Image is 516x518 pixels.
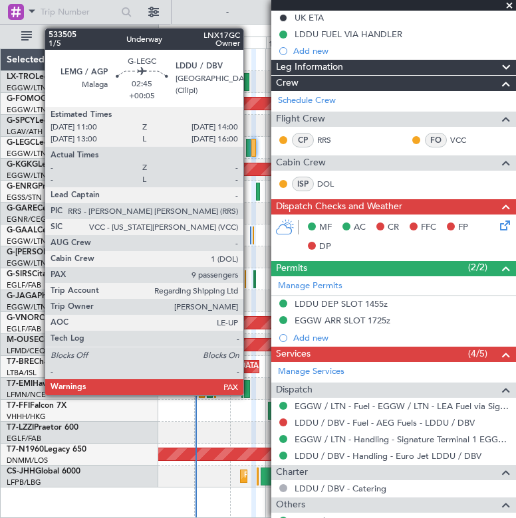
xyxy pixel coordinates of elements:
a: G-VNORChallenger 650 [7,314,96,322]
a: Manage Services [278,365,344,379]
span: Flight Crew [276,112,325,127]
a: EGLF/FAB [7,324,41,334]
a: EGGW / LTN - Handling - Signature Terminal 1 EGGW / LTN [295,434,509,445]
div: EGGW ARR SLOT 1725z [295,315,390,326]
span: G-LEGC [7,139,35,147]
a: VCC [450,134,480,146]
a: RRS [317,134,347,146]
a: LGAV/ATH [7,127,43,137]
a: CS-JHHGlobal 6000 [7,468,80,475]
a: EGGW/LTN [7,83,47,93]
a: LFPB/LBG [7,477,41,487]
span: DP [319,240,331,254]
a: G-JAGAPhenom 300 [7,292,84,300]
span: Services [276,347,311,362]
div: Add new [293,45,509,56]
div: [DATE] [161,27,184,38]
a: Manage Permits [278,280,342,293]
a: G-ENRGPraetor 600 [7,183,82,191]
span: MF [319,221,332,234]
a: LX-TROLegacy 650 [7,73,78,81]
span: CR [388,221,399,234]
div: ISP [292,177,314,191]
a: EGLF/FAB [7,434,41,444]
a: EGGW/LTN [7,171,47,181]
div: Planned Maint [213,225,261,245]
div: 13 [158,37,194,48]
span: G-ENRG [7,183,38,191]
a: M-OUSECitation Mustang [7,336,103,344]
div: LDDU FUEL VIA HANDLER [295,29,402,40]
a: EGGW/LTN [7,258,47,268]
a: DNMM/LOS [7,456,48,466]
a: LDDU / DBV - Handling - Euro Jet LDDU / DBV [295,450,481,462]
button: All Aircraft [15,26,144,47]
div: FO [425,133,447,147]
a: DOL [317,178,347,190]
a: EGNR/CEG [7,215,47,224]
div: Planned Maint [GEOGRAPHIC_DATA] ([GEOGRAPHIC_DATA]) [244,466,453,486]
a: LDDU / DBV - Catering [295,483,386,494]
a: EGGW/LTN [7,302,47,312]
a: LTBA/ISL [7,368,37,378]
a: LFMN/NCE [7,390,46,400]
span: G-[PERSON_NAME] [7,248,80,256]
a: G-GARECessna Citation XLS+ [7,205,116,213]
span: Permits [276,261,307,276]
span: G-SPCY [7,117,35,125]
a: VHHH/HKG [7,412,46,422]
a: EGSS/STN [7,193,42,203]
span: CS-JHH [7,468,35,475]
span: Cabin Crew [276,155,326,171]
a: EGGW / LTN - Fuel - EGGW / LTN - LEA Fuel via Signature in EGGW [295,400,509,412]
a: G-SIRSCitation Excel [7,270,83,278]
a: G-SPCYLegacy 650 [7,117,78,125]
span: M-OUSE [7,336,39,344]
a: T7-LZZIPraetor 600 [7,424,78,432]
a: G-GAALCessna Citation XLS+ [7,226,116,234]
a: T7-N1960Legacy 650 [7,446,86,454]
a: EGGW/LTN [7,236,47,246]
a: T7-BREChallenger 604 [7,358,91,366]
span: T7-N1960 [7,446,44,454]
span: T7-LZZI [7,424,34,432]
div: No Crew [183,137,213,157]
span: G-JAGA [7,292,37,300]
span: G-GARE [7,205,37,213]
div: Planned Maint Warsaw ([GEOGRAPHIC_DATA]) [102,357,263,377]
span: G-SIRS [7,270,32,278]
span: All Aircraft [35,32,140,41]
span: T7-BRE [7,358,34,366]
a: T7-EMIHawker 900XP [7,380,88,388]
a: G-LEGCLegacy 600 [7,139,78,147]
span: G-FOMO [7,95,41,103]
div: 14 [194,37,230,48]
span: (2/2) [468,260,487,274]
span: LX-TRO [7,73,35,81]
span: Dispatch [276,383,313,398]
span: G-GAAL [7,226,37,234]
span: T7-FFI [7,402,30,410]
a: EGGW/LTN [7,149,47,159]
a: T7-FFIFalcon 7X [7,402,66,410]
span: Others [276,497,305,513]
a: EGLF/FAB [7,280,41,290]
span: FP [458,221,468,234]
span: G-KGKG [7,161,38,169]
a: G-[PERSON_NAME]Cessna Citation XLS [7,248,154,256]
a: EGGW/LTN [7,105,47,115]
span: Crew [276,76,299,91]
a: G-FOMOGlobal 6000 [7,95,86,103]
span: T7-EMI [7,380,33,388]
input: Trip Number [41,2,117,22]
a: Schedule Crew [278,94,336,108]
span: Charter [276,465,308,480]
span: G-VNOR [7,314,39,322]
div: UK ETA [295,12,324,23]
a: LDDU / DBV - Fuel - AEG Fuels - LDDU / DBV [295,417,475,428]
div: 16 [266,37,302,48]
div: 15 [230,37,266,48]
a: LFMD/CEQ [7,346,45,356]
span: Dispatch Checks and Weather [276,199,402,215]
div: LDDU DEP SLOT 1455z [295,298,388,309]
